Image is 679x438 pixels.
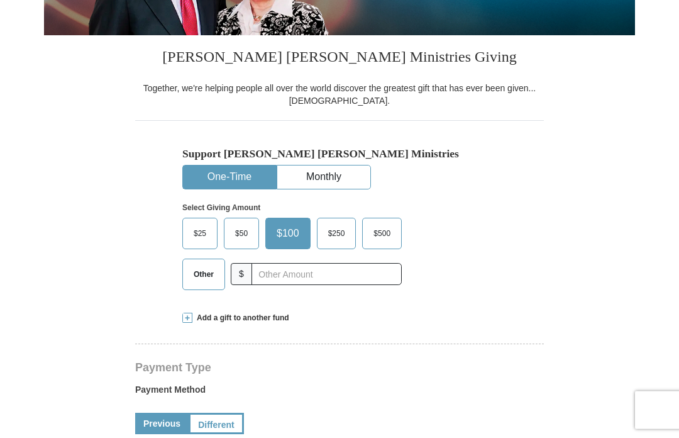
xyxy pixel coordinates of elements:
button: One-Time [183,166,276,189]
strong: Select Giving Amount [182,204,260,213]
a: Previous [135,413,189,435]
label: Payment Method [135,384,544,403]
span: $25 [187,225,213,244]
span: $500 [367,225,397,244]
span: $100 [270,225,306,244]
div: Together, we're helping people all over the world discover the greatest gift that has ever been g... [135,82,544,108]
button: Monthly [277,166,370,189]
h5: Support [PERSON_NAME] [PERSON_NAME] Ministries [182,148,497,161]
span: Add a gift to another fund [192,313,289,324]
a: Different [189,413,244,435]
span: Other [187,266,220,284]
span: $ [231,264,252,286]
input: Other Amount [251,264,402,286]
h3: [PERSON_NAME] [PERSON_NAME] Ministries Giving [135,36,544,82]
span: $250 [322,225,351,244]
span: $50 [229,225,254,244]
h4: Payment Type [135,363,544,373]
